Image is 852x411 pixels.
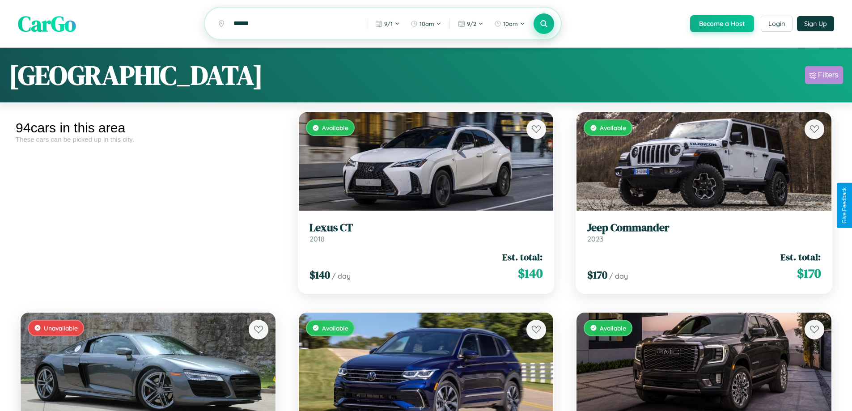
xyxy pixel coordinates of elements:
[818,71,839,80] div: Filters
[490,17,530,31] button: 10am
[518,264,543,282] span: $ 140
[384,20,393,27] span: 9 / 1
[9,57,263,93] h1: [GEOGRAPHIC_DATA]
[690,15,754,32] button: Become a Host
[454,17,488,31] button: 9/2
[805,66,843,84] button: Filters
[44,324,78,332] span: Unavailable
[16,120,280,136] div: 94 cars in this area
[309,234,325,243] span: 2018
[780,250,821,263] span: Est. total:
[332,271,351,280] span: / day
[503,20,518,27] span: 10am
[18,9,76,38] span: CarGo
[609,271,628,280] span: / day
[406,17,446,31] button: 10am
[502,250,543,263] span: Est. total:
[797,16,834,31] button: Sign Up
[371,17,404,31] button: 9/1
[467,20,476,27] span: 9 / 2
[600,124,626,131] span: Available
[587,234,603,243] span: 2023
[309,221,543,243] a: Lexus CT2018
[587,221,821,234] h3: Jeep Commander
[322,124,348,131] span: Available
[309,267,330,282] span: $ 140
[587,221,821,243] a: Jeep Commander2023
[309,221,543,234] h3: Lexus CT
[322,324,348,332] span: Available
[797,264,821,282] span: $ 170
[841,187,848,224] div: Give Feedback
[761,16,793,32] button: Login
[587,267,607,282] span: $ 170
[600,324,626,332] span: Available
[420,20,434,27] span: 10am
[16,136,280,143] div: These cars can be picked up in this city.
